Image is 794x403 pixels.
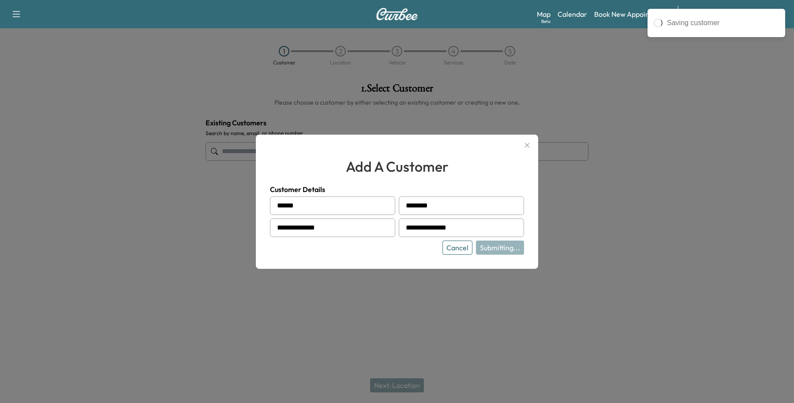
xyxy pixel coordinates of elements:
[270,184,524,195] h4: Customer Details
[667,18,779,28] div: Saving customer
[594,9,669,19] a: Book New Appointment
[376,8,418,20] img: Curbee Logo
[558,9,587,19] a: Calendar
[541,18,551,25] div: Beta
[537,9,551,19] a: MapBeta
[270,156,524,177] h2: add a customer
[442,241,472,255] button: Cancel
